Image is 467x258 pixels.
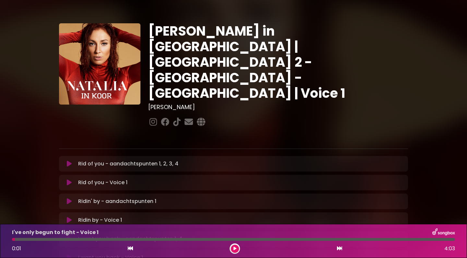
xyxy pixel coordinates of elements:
p: Ridin' by - aandachtspunten 1 [78,197,156,205]
p: I've only begun to fight - Voice 1 [12,229,99,236]
h1: [PERSON_NAME] in [GEOGRAPHIC_DATA] | [GEOGRAPHIC_DATA] 2 - [GEOGRAPHIC_DATA] - [GEOGRAPHIC_DATA] ... [148,23,408,101]
h3: [PERSON_NAME] [148,104,408,111]
span: 0:01 [12,245,21,252]
span: 4:03 [444,245,455,252]
img: YTVS25JmS9CLUqXqkEhs [59,23,140,105]
p: Ridin by - Voice 1 [78,216,122,224]
p: Rid of you - Voice 1 [78,179,127,186]
img: songbox-logo-white.png [432,228,455,237]
p: Rid of you - aandachtspunten 1, 2, 3, 4 [78,160,178,168]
